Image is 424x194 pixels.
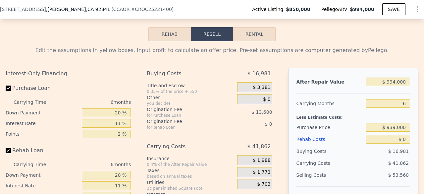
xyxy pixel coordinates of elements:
[247,68,271,80] span: $ 16,981
[147,141,220,153] div: Carrying Costs
[296,109,410,121] div: Less Estimate Costs:
[388,149,409,154] span: $ 16,981
[6,180,79,191] div: Interest Rate
[296,121,363,133] div: Purchase Price
[257,181,270,187] span: $ 703
[251,109,272,115] span: $ 13,600
[147,179,234,186] div: Utilities
[147,186,234,191] div: 3¢ per Finished Square Foot
[148,27,191,41] button: Rehab
[6,46,418,54] div: Edit the assumptions in yellow boxes. Input profit to calculate an offer price. Pre-set assumptio...
[191,27,233,41] button: Resell
[6,118,79,129] div: Interest Rate
[388,161,409,166] span: $ 41,862
[296,76,363,88] div: After Repair Value
[296,97,363,109] div: Carrying Months
[131,7,172,12] span: # CROC25221400
[147,174,234,179] div: based on annual taxes
[147,94,234,101] div: Other
[6,86,11,91] input: Purchase Loan
[147,125,220,130] div: for Rehab Loan
[147,162,234,167] div: 0.4% of the After Repair Value
[46,6,110,13] span: , [PERSON_NAME]
[147,89,234,94] div: 0.33% of the price + 550
[411,3,424,16] button: Show Options
[147,82,234,89] div: Title and Escrow
[296,133,363,145] div: Rehab Costs
[14,159,57,170] div: Carrying Time
[286,6,310,13] span: $850,000
[147,118,220,125] div: Origination Fee
[147,106,220,113] div: Origination Fee
[296,157,338,169] div: Carrying Costs
[6,82,79,94] label: Purchase Loan
[59,159,131,170] div: 6 months
[111,6,174,13] div: ( )
[6,68,131,80] div: Interest-Only Financing
[253,85,270,91] span: $ 3,381
[147,155,234,162] div: Insurance
[6,107,79,118] div: Down Payment
[263,97,270,102] span: $ 0
[350,7,374,12] span: $994,000
[59,97,131,107] div: 6 months
[86,7,110,12] span: , CA 92841
[321,6,350,13] span: Pellego ARV
[252,6,286,13] span: Active Listing
[147,167,234,174] div: Taxes
[382,3,405,15] button: SAVE
[6,148,11,153] input: Rehab Loan
[296,145,363,157] div: Buying Costs
[6,170,79,180] div: Down Payment
[265,121,272,127] span: $ 0
[388,172,409,178] span: $ 53,560
[6,129,79,139] div: Points
[147,113,220,118] div: for Purchase Loan
[253,169,270,175] span: $ 1,773
[147,68,220,80] div: Buying Costs
[233,27,276,41] button: Rental
[113,7,130,12] span: CCAOR
[147,101,234,106] div: you decide!
[6,145,79,157] label: Rehab Loan
[296,169,363,181] div: Selling Costs
[253,158,270,163] span: $ 1,988
[247,141,271,153] span: $ 41,862
[14,97,57,107] div: Carrying Time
